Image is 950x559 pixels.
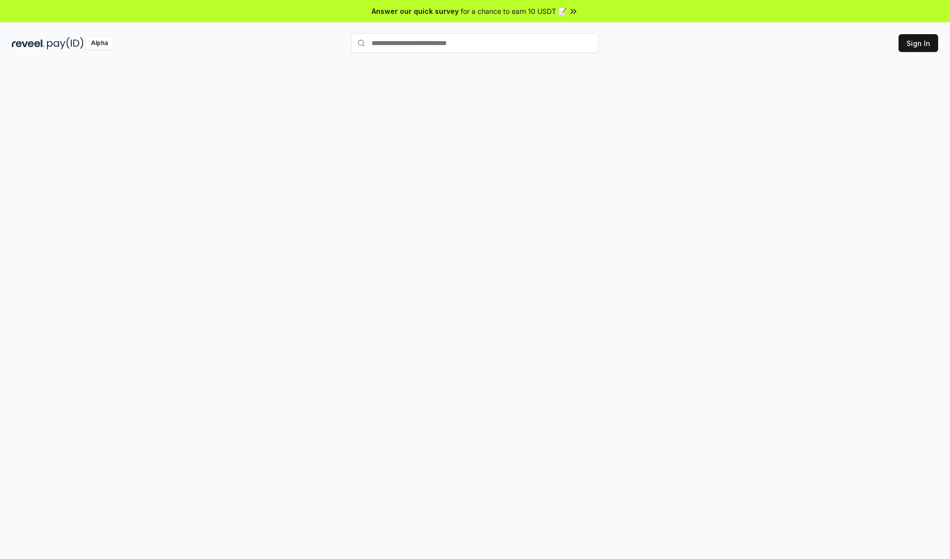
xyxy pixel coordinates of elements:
span: Answer our quick survey [372,6,459,16]
button: Sign In [899,34,938,52]
img: reveel_dark [12,37,45,50]
div: Alpha [86,37,113,50]
img: pay_id [47,37,84,50]
span: for a chance to earn 10 USDT 📝 [461,6,567,16]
